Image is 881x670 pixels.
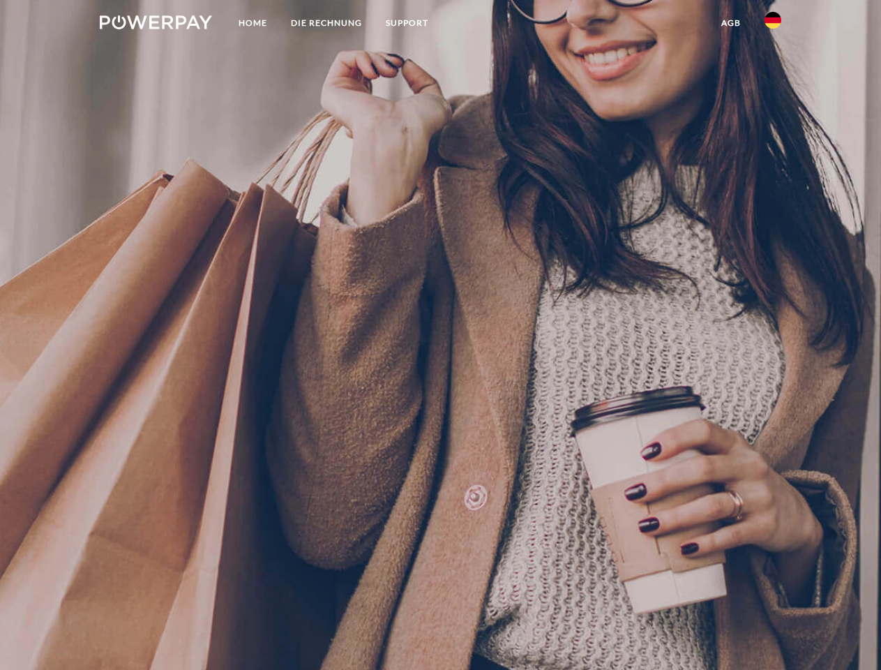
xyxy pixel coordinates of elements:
[765,12,781,29] img: de
[227,10,279,36] a: Home
[374,10,440,36] a: SUPPORT
[100,15,212,29] img: logo-powerpay-white.svg
[279,10,374,36] a: DIE RECHNUNG
[709,10,753,36] a: agb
